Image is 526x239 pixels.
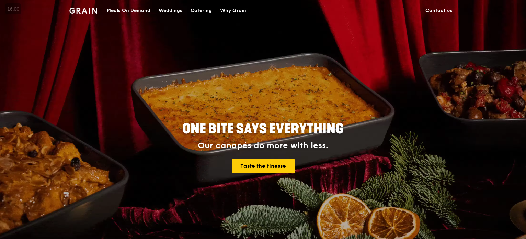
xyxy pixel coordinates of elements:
img: Grain [69,8,97,14]
a: Weddings [155,0,186,21]
a: Why Grain [216,0,250,21]
a: Catering [186,0,216,21]
div: Catering [191,0,212,21]
a: Taste the finesse [232,159,295,173]
span: ONE BITE SAYS EVERYTHING [182,121,344,137]
div: Weddings [159,0,182,21]
div: Meals On Demand [107,0,150,21]
a: Contact us [421,0,457,21]
div: Why Grain [220,0,246,21]
div: Our canapés do more with less. [139,141,387,151]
